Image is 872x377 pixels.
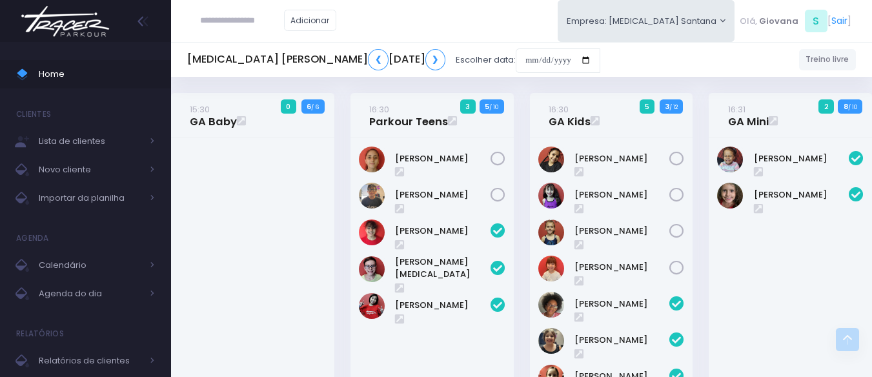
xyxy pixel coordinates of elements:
a: Treino livre [799,49,857,70]
a: [PERSON_NAME] [574,298,670,311]
a: [PERSON_NAME] [574,334,670,347]
img: Manuela Andrade Bertolla [538,219,564,245]
h4: Clientes [16,101,51,127]
img: Anna Helena Roque Silva [359,219,385,245]
span: 3 [460,99,476,114]
h4: Agenda [16,225,49,251]
a: [PERSON_NAME] [395,188,491,201]
small: 16:30 [549,103,569,116]
a: ❯ [425,49,446,70]
strong: 3 [665,101,669,112]
h5: [MEDICAL_DATA] [PERSON_NAME] [DATE] [187,49,445,70]
small: 16:30 [369,103,389,116]
span: Importar da planilha [39,190,142,207]
img: Livia Baião Gomes [538,147,564,172]
div: [ ] [735,6,856,36]
img: Maria Helena Coelho Mariano [717,183,743,209]
img: João Vitor Fontan Nicoleti [359,256,385,282]
small: / 12 [669,103,678,111]
span: Home [39,66,155,83]
a: [PERSON_NAME] [754,188,849,201]
span: Olá, [740,15,757,28]
a: 16:30GA Kids [549,103,591,128]
a: 16:30Parkour Teens [369,103,448,128]
a: 16:31GA Mini [728,103,769,128]
a: [PERSON_NAME] [574,188,670,201]
small: / 6 [311,103,319,111]
a: [PERSON_NAME] [574,225,670,238]
a: 15:30GA Baby [190,103,237,128]
strong: 8 [844,101,848,112]
span: Calendário [39,257,142,274]
a: [PERSON_NAME] [754,152,849,165]
span: Relatórios de clientes [39,352,142,369]
img: Malu Souza de Carvalho [717,147,743,172]
img: Lucas figueiredo guedes [359,183,385,209]
img: Anna Júlia Roque Silva [359,147,385,172]
a: [PERSON_NAME] [574,152,670,165]
h4: Relatórios [16,321,64,347]
span: 2 [818,99,834,114]
img: Mariana Namie Takatsuki Momesso [538,256,564,281]
a: ❮ [368,49,389,70]
small: 16:31 [728,103,745,116]
span: 0 [281,99,296,114]
a: [PERSON_NAME] [395,152,491,165]
small: / 10 [489,103,498,111]
a: Adicionar [284,10,337,31]
small: / 10 [848,103,857,111]
a: [PERSON_NAME][MEDICAL_DATA] [395,256,491,281]
img: Giulia Coelho Mariano [538,292,564,318]
img: Lorena Alexsandra Souza [538,183,564,209]
strong: 6 [307,101,311,112]
span: Lista de clientes [39,133,142,150]
small: 15:30 [190,103,210,116]
a: [PERSON_NAME] [395,299,491,312]
span: S [805,10,827,32]
span: Novo cliente [39,161,142,178]
img: Lorena mie sato ayres [359,293,385,319]
span: 5 [640,99,655,114]
a: [PERSON_NAME] [574,261,670,274]
img: Heloisa Frederico Mota [538,328,564,354]
strong: 5 [485,101,489,112]
a: [PERSON_NAME] [395,225,491,238]
div: Escolher data: [187,45,600,75]
a: Sair [831,14,847,28]
span: Giovana [759,15,798,28]
span: Agenda do dia [39,285,142,302]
